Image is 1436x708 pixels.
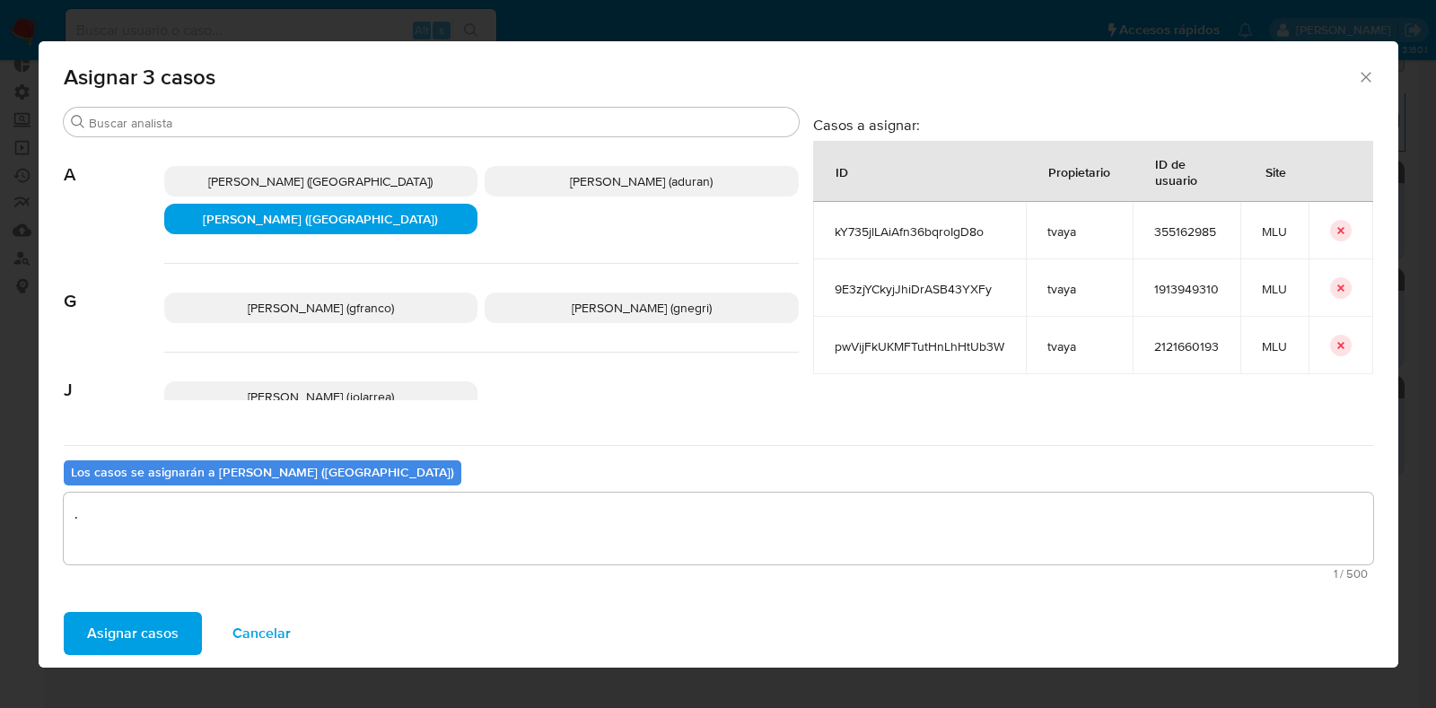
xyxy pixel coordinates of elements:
[1357,68,1373,84] button: Cerrar ventana
[570,172,713,190] span: [PERSON_NAME] (aduran)
[39,41,1398,668] div: assign-modal
[1244,150,1308,193] div: Site
[1154,223,1219,240] span: 355162985
[64,137,164,186] span: A
[248,299,394,317] span: [PERSON_NAME] (gfranco)
[1330,335,1352,356] button: icon-button
[164,293,478,323] div: [PERSON_NAME] (gfranco)
[485,166,799,197] div: [PERSON_NAME] (aduran)
[69,568,1368,580] span: Máximo 500 caracteres
[835,338,1004,354] span: pwVijFkUKMFTutHnLhHtUb3W
[1330,220,1352,241] button: icon-button
[87,614,179,653] span: Asignar casos
[1134,142,1239,201] div: ID de usuario
[1154,338,1219,354] span: 2121660193
[1047,281,1111,297] span: tvaya
[64,264,164,312] span: G
[64,66,1358,88] span: Asignar 3 casos
[89,115,792,131] input: Buscar analista
[64,493,1373,564] textarea: .
[1047,338,1111,354] span: tvaya
[1047,223,1111,240] span: tvaya
[1154,281,1219,297] span: 1913949310
[1262,338,1287,354] span: MLU
[813,116,1373,134] h3: Casos a asignar:
[1262,281,1287,297] span: MLU
[835,223,1004,240] span: kY735jlLAiAfn36bqroIgD8o
[572,299,712,317] span: [PERSON_NAME] (gnegri)
[203,210,438,228] span: [PERSON_NAME] ([GEOGRAPHIC_DATA])
[835,281,1004,297] span: 9E3zjYCkyjJhiDrASB43YXFy
[208,172,433,190] span: [PERSON_NAME] ([GEOGRAPHIC_DATA])
[64,353,164,401] span: J
[814,150,870,193] div: ID
[64,612,202,655] button: Asignar casos
[1262,223,1287,240] span: MLU
[71,115,85,129] button: Buscar
[1027,150,1132,193] div: Propietario
[164,381,478,412] div: [PERSON_NAME] (jolarrea)
[1330,277,1352,299] button: icon-button
[248,388,394,406] span: [PERSON_NAME] (jolarrea)
[209,612,314,655] button: Cancelar
[485,293,799,323] div: [PERSON_NAME] (gnegri)
[164,166,478,197] div: [PERSON_NAME] ([GEOGRAPHIC_DATA])
[71,463,454,481] b: Los casos se asignarán a [PERSON_NAME] ([GEOGRAPHIC_DATA])
[164,204,478,234] div: [PERSON_NAME] ([GEOGRAPHIC_DATA])
[232,614,291,653] span: Cancelar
